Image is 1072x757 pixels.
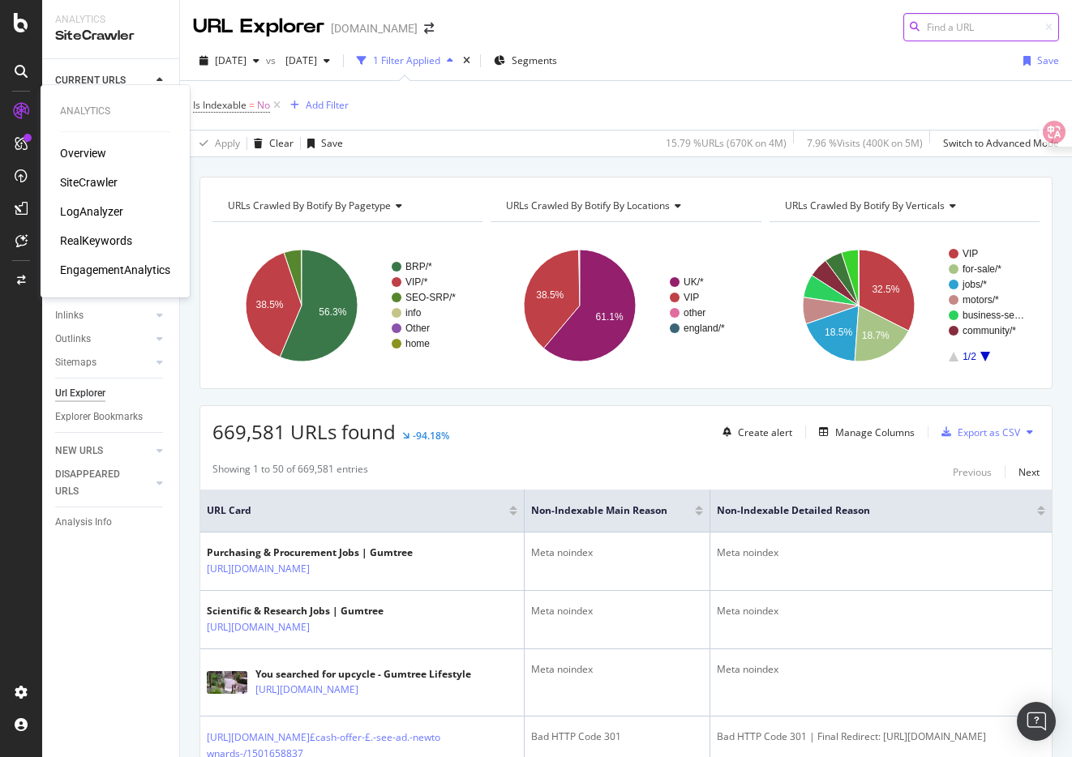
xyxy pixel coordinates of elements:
[207,561,310,577] a: [URL][DOMAIN_NAME]
[60,145,106,161] div: Overview
[531,545,703,560] div: Meta noindex
[55,72,152,89] a: CURRENT URLS
[1018,465,1040,479] div: Next
[207,503,505,518] span: URL Card
[506,199,670,212] span: URLs Crawled By Botify By locations
[55,514,168,531] a: Analysis Info
[717,545,1045,560] div: Meta noindex
[943,136,1059,150] div: Switch to Advanced Mode
[55,354,152,371] a: Sitemaps
[55,13,166,27] div: Analytics
[413,429,449,443] div: -94.18%
[935,419,1020,445] button: Export as CSV
[225,193,468,219] h4: URLs Crawled By Botify By pagetype
[405,276,428,288] text: VIP/*
[717,503,1013,518] span: Non-Indexable Detailed Reason
[424,23,434,34] div: arrow-right-arrow-left
[55,331,91,348] div: Outlinks
[193,130,240,156] button: Apply
[331,20,418,36] div: [DOMAIN_NAME]
[319,306,346,318] text: 56.3%
[963,310,1024,321] text: business-se…
[55,307,84,324] div: Inlinks
[953,465,992,479] div: Previous
[491,235,761,376] svg: A chart.
[962,279,987,290] text: jobs/*
[738,426,792,439] div: Create alert
[207,604,384,618] div: Scientific & Research Jobs | Gumtree
[279,48,337,74] button: [DATE]
[55,514,112,531] div: Analysis Info
[193,98,247,112] span: Is Indexable
[1017,702,1056,741] div: Open Intercom Messenger
[60,203,123,220] a: LogAnalyzer
[963,248,978,259] text: VIP
[193,13,324,41] div: URL Explorer
[872,284,899,295] text: 32.5%
[861,330,889,341] text: 18.7%
[717,662,1045,677] div: Meta noindex
[55,354,96,371] div: Sitemaps
[405,261,432,272] text: BRP/*
[770,235,1040,376] svg: A chart.
[460,53,474,69] div: times
[207,619,310,635] a: [URL][DOMAIN_NAME]
[596,311,624,323] text: 61.1%
[55,385,168,402] a: Url Explorer
[55,443,103,460] div: NEW URLS
[684,307,705,319] text: other
[60,105,170,118] div: Analytics
[717,604,1045,618] div: Meta noindex
[825,327,852,338] text: 18.5%
[684,323,725,334] text: england/*
[1018,462,1040,481] button: Next
[55,27,166,45] div: SiteCrawler
[963,351,976,362] text: 1/2
[266,53,279,67] span: vs
[487,48,564,74] button: Segments
[55,443,152,460] a: NEW URLS
[60,174,118,190] div: SiteCrawler
[269,136,294,150] div: Clear
[405,292,456,303] text: SEO-SRP/*
[212,418,396,445] span: 669,581 URLs found
[207,671,247,694] img: main image
[215,53,247,67] span: 2025 Aug. 4th
[958,426,1020,439] div: Export as CSV
[60,262,170,278] a: EngagementAnalytics
[963,325,1016,336] text: community/*
[249,98,255,112] span: =
[212,235,482,376] svg: A chart.
[193,48,266,74] button: [DATE]
[963,263,1001,275] text: for-sale/*
[55,408,143,426] div: Explorer Bookmarks
[257,94,270,117] span: No
[953,462,992,481] button: Previous
[212,462,368,481] div: Showing 1 to 50 of 669,581 entries
[55,307,152,324] a: Inlinks
[503,193,746,219] h4: URLs Crawled By Botify By locations
[835,426,915,439] div: Manage Columns
[55,466,137,500] div: DISAPPEARED URLS
[531,604,703,618] div: Meta noindex
[717,729,1045,744] div: Bad HTTP Code 301 | Final Redirect: [URL][DOMAIN_NAME]
[247,130,294,156] button: Clear
[512,53,557,67] span: Segments
[55,408,168,426] a: Explorer Bookmarks
[321,136,343,150] div: Save
[531,662,703,677] div: Meta noindex
[215,136,240,150] div: Apply
[1037,53,1059,67] div: Save
[813,422,915,442] button: Manage Columns
[531,729,703,744] div: Bad HTTP Code 301
[405,307,422,319] text: info
[55,72,126,89] div: CURRENT URLS
[937,130,1059,156] button: Switch to Advanced Mode
[255,682,358,698] a: [URL][DOMAIN_NAME]
[255,667,471,682] div: You searched for upcycle - Gumtree Lifestyle
[284,96,349,115] button: Add Filter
